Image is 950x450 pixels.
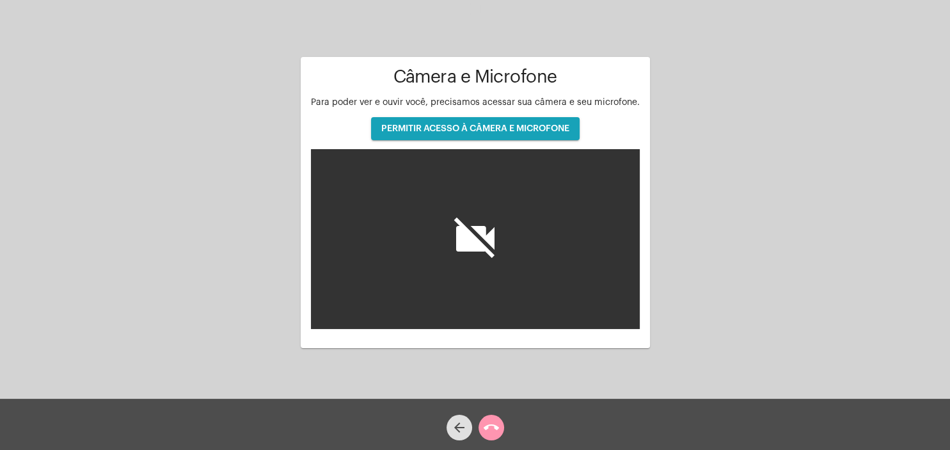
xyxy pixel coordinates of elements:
[311,67,640,87] h1: Câmera e Microfone
[371,117,580,140] button: PERMITIR ACESSO À CÂMERA E MICROFONE
[311,98,640,107] span: Para poder ver e ouvir você, precisamos acessar sua câmera e seu microfone.
[450,213,501,264] i: videocam_off
[452,420,467,435] mat-icon: arrow_back
[381,124,569,133] span: PERMITIR ACESSO À CÂMERA E MICROFONE
[484,420,499,435] mat-icon: call_end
